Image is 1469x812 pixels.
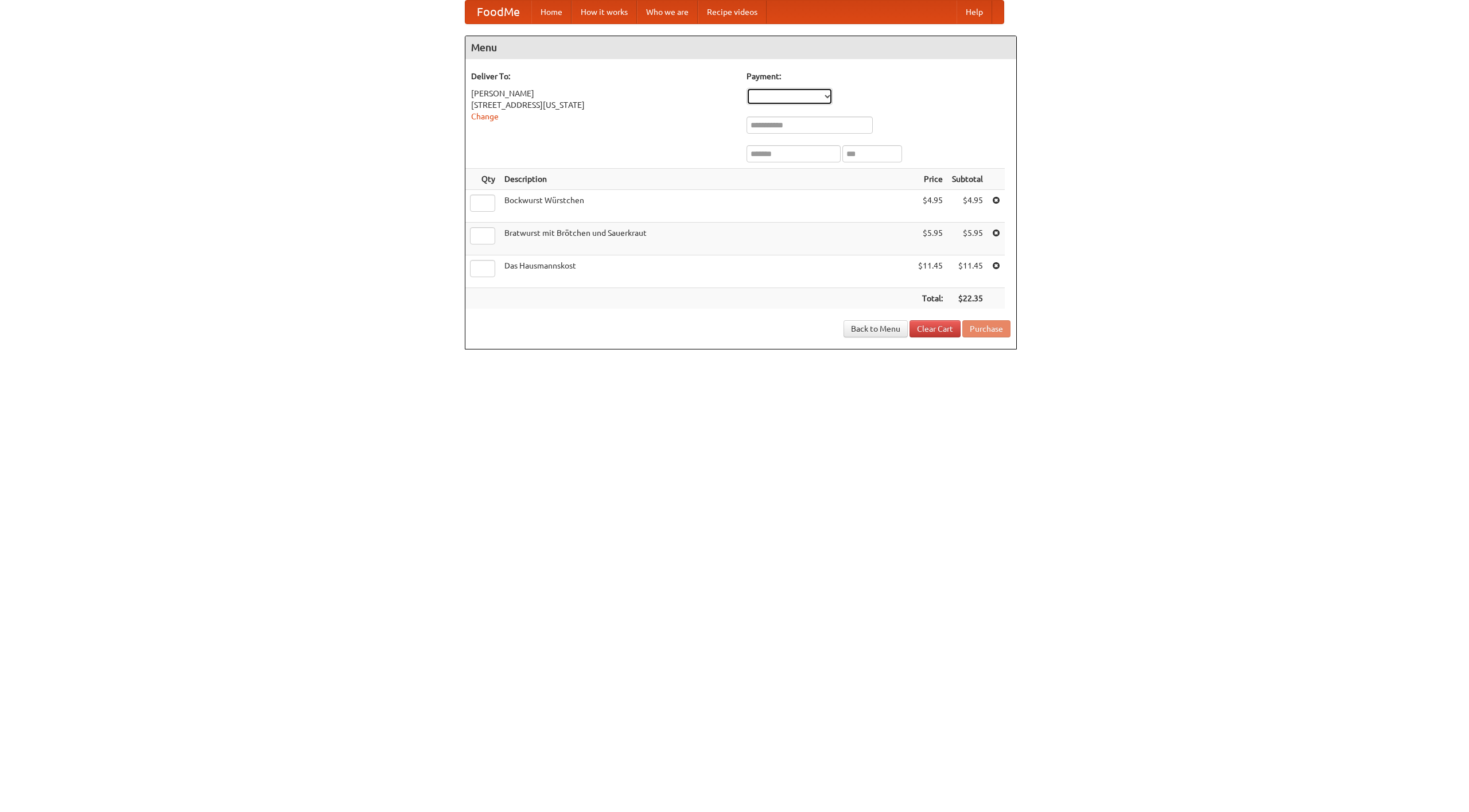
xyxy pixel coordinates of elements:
[465,1,531,24] a: FoodMe
[914,255,947,288] td: $11.45
[471,88,735,99] div: [PERSON_NAME]
[947,190,988,223] td: $4.95
[531,1,572,24] a: Home
[947,223,988,255] td: $5.95
[947,169,988,190] th: Subtotal
[465,169,500,190] th: Qty
[914,288,947,309] th: Total:
[471,112,499,121] a: Change
[572,1,637,24] a: How it works
[471,99,735,111] div: [STREET_ADDRESS][US_STATE]
[637,1,698,24] a: Who we are
[962,320,1011,337] button: Purchase
[698,1,767,24] a: Recipe videos
[910,320,961,337] a: Clear Cart
[947,255,988,288] td: $11.45
[844,320,908,337] a: Back to Menu
[500,169,914,190] th: Description
[914,223,947,255] td: $5.95
[500,190,914,223] td: Bockwurst Würstchen
[500,255,914,288] td: Das Hausmannskost
[914,169,947,190] th: Price
[957,1,992,24] a: Help
[471,71,735,82] h5: Deliver To:
[465,36,1016,59] h4: Menu
[747,71,1011,82] h5: Payment:
[500,223,914,255] td: Bratwurst mit Brötchen und Sauerkraut
[914,190,947,223] td: $4.95
[947,288,988,309] th: $22.35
